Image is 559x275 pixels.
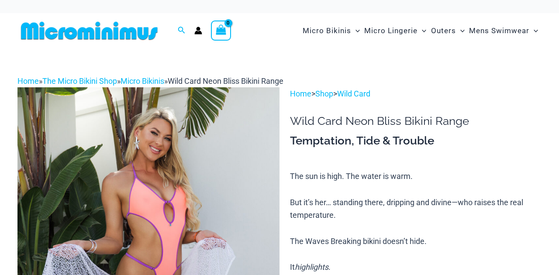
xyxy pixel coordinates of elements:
[290,134,542,148] h3: Temptation, Tide & Trouble
[178,25,186,36] a: Search icon link
[121,76,164,86] a: Micro Bikinis
[431,20,456,42] span: Outers
[337,89,370,98] a: Wild Card
[362,17,428,44] a: Micro LingerieMenu ToggleMenu Toggle
[429,17,467,44] a: OutersMenu ToggleMenu Toggle
[303,20,351,42] span: Micro Bikinis
[351,20,360,42] span: Menu Toggle
[290,89,311,98] a: Home
[168,76,283,86] span: Wild Card Neon Bliss Bikini Range
[295,262,328,272] i: highlights
[299,16,542,45] nav: Site Navigation
[290,114,542,128] h1: Wild Card Neon Bliss Bikini Range
[529,20,538,42] span: Menu Toggle
[17,76,283,86] span: » » »
[315,89,333,98] a: Shop
[418,20,426,42] span: Menu Toggle
[300,17,362,44] a: Micro BikinisMenu ToggleMenu Toggle
[17,21,161,41] img: MM SHOP LOGO FLAT
[42,76,117,86] a: The Micro Bikini Shop
[469,20,529,42] span: Mens Swimwear
[17,76,39,86] a: Home
[194,27,202,34] a: Account icon link
[467,17,540,44] a: Mens SwimwearMenu ToggleMenu Toggle
[456,20,465,42] span: Menu Toggle
[290,87,542,100] p: > >
[364,20,418,42] span: Micro Lingerie
[211,21,231,41] a: View Shopping Cart, empty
